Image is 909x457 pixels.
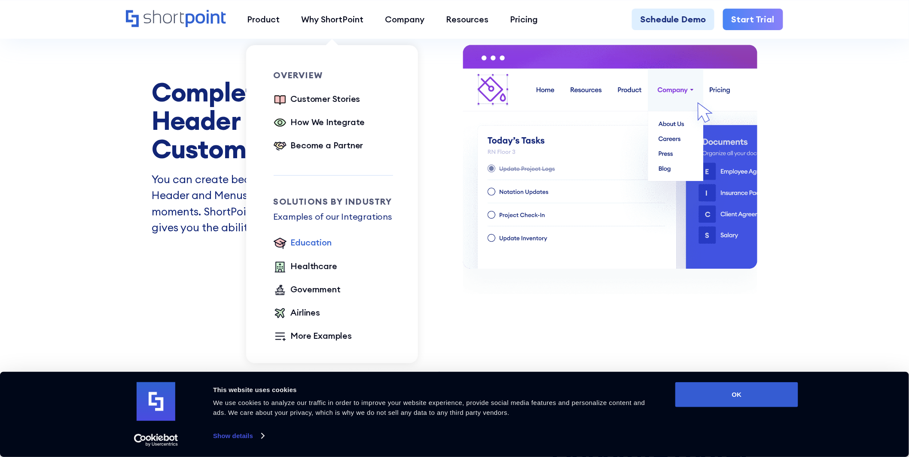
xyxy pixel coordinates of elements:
div: Company [385,13,425,26]
a: Education [274,236,332,251]
a: Healthcare [274,260,337,274]
p: Examples of our Integrations [274,210,393,223]
a: Company [375,9,436,30]
a: More Examples [274,329,352,344]
p: You can create beautiful SharePoint Header and Menus without code in moments. ShortPoint's Theme ... [152,172,358,236]
div: Pricing [510,13,538,26]
div: Healthcare [291,260,337,273]
a: Start Trial [723,9,783,30]
a: Product [237,9,291,30]
a: Usercentrics Cookiebot - opens in a new window [119,434,194,447]
div: Why ShortPoint [302,13,364,26]
img: SharePoint Theme Custom Menu [463,19,757,294]
div: How We Integrate [291,116,365,129]
button: OK [675,382,798,407]
a: Schedule Demo [632,9,714,30]
strong: Complete Header Customization [152,76,327,165]
div: Become a Partner [291,139,363,152]
a: Government [274,283,341,298]
div: Education [291,236,332,249]
img: logo [137,382,175,421]
div: Solutions by Industry [274,197,393,206]
div: This website uses cookies [213,385,656,395]
div: Overview [274,71,393,80]
div: More Examples [291,329,352,342]
div: Government [291,283,341,296]
div: Product [247,13,280,26]
a: How We Integrate [274,116,365,130]
a: Airlines [274,306,320,321]
div: Customer Stories [291,92,360,105]
a: Resources [436,9,500,30]
div: Resources [446,13,489,26]
a: Customer Stories [274,92,360,107]
a: Home [126,10,226,28]
a: Why ShortPoint [291,9,375,30]
a: Show details [213,429,264,442]
a: Pricing [500,9,549,30]
div: Airlines [291,306,320,319]
a: Become a Partner [274,139,363,153]
span: We use cookies to analyze our traffic in order to improve your website experience, provide social... [213,399,645,416]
